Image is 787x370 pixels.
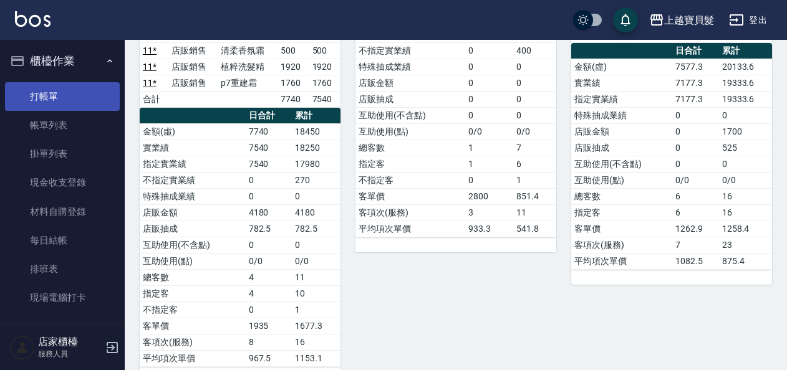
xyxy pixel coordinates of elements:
th: 日合計 [246,108,292,124]
td: 指定實業績 [140,156,246,172]
td: 不指定客 [355,172,465,188]
td: 客項次(服務) [140,334,246,350]
td: 平均項次單價 [140,350,246,366]
td: 0 [292,188,340,204]
td: 指定客 [571,204,673,221]
td: 7177.3 [672,91,718,107]
td: 0 [719,107,772,123]
td: 4 [246,269,292,285]
td: 清柔香氛霜 [218,42,278,59]
td: 1153.1 [292,350,340,366]
td: 互助使用(不含點) [355,107,465,123]
td: 0 [465,75,514,91]
td: 7740 [278,91,309,107]
td: 16 [719,188,772,204]
td: 店販抽成 [571,140,673,156]
td: 0 [465,91,514,107]
td: 店販金額 [140,204,246,221]
td: 933.3 [465,221,514,237]
td: 782.5 [246,221,292,237]
td: 1 [465,156,514,172]
td: 7540 [309,91,340,107]
td: 19333.6 [719,91,772,107]
td: 1 [292,301,340,318]
button: 上越寶貝髮 [644,7,719,33]
div: 上越寶貝髮 [664,12,714,28]
td: 互助使用(點) [140,253,246,269]
a: 掛單列表 [5,140,120,168]
td: 互助使用(點) [355,123,465,140]
a: 現場電腦打卡 [5,283,120,312]
td: 0 [672,123,718,140]
td: 店販抽成 [140,221,246,237]
td: 客單價 [355,188,465,204]
td: 0 [513,107,556,123]
td: 0 [465,172,514,188]
td: 4180 [292,204,340,221]
td: 7177.3 [672,75,718,91]
td: 0 [465,42,514,59]
th: 累計 [292,108,340,124]
td: 0 [513,59,556,75]
td: 互助使用(點) [571,172,673,188]
td: 7540 [246,140,292,156]
td: 總客數 [355,140,465,156]
td: 7 [672,237,718,253]
td: 6 [672,188,718,204]
td: 互助使用(不含點) [571,156,673,172]
td: 18250 [292,140,340,156]
a: 打帳單 [5,82,120,111]
a: 現金收支登錄 [5,168,120,197]
td: 店販銷售 [168,42,218,59]
td: 客項次(服務) [571,237,673,253]
td: 6 [513,156,556,172]
button: 登出 [724,9,772,32]
td: 1920 [278,59,309,75]
td: 0/0 [465,123,514,140]
td: 店販銷售 [168,59,218,75]
td: 0 [465,107,514,123]
td: 客單價 [571,221,673,237]
th: 累計 [719,43,772,59]
td: 967.5 [246,350,292,366]
td: 16 [292,334,340,350]
td: 0 [672,140,718,156]
td: 客項次(服務) [355,204,465,221]
td: 23 [719,237,772,253]
td: 1760 [278,75,309,91]
td: 851.4 [513,188,556,204]
td: 總客數 [571,188,673,204]
td: 0 [672,107,718,123]
td: 4 [246,285,292,301]
td: 平均項次單價 [571,253,673,269]
td: 合計 [140,91,168,107]
td: 3 [465,204,514,221]
td: 525 [719,140,772,156]
td: 店販金額 [355,75,465,91]
td: 1677.3 [292,318,340,334]
td: 不指定實業績 [140,172,246,188]
td: 特殊抽成業績 [140,188,246,204]
td: 0 [292,237,340,253]
td: 4180 [246,204,292,221]
td: 500 [309,42,340,59]
td: 店販銷售 [168,75,218,91]
td: 植粹洗髮精 [218,59,278,75]
td: 1935 [246,318,292,334]
td: 1 [465,140,514,156]
td: 指定客 [355,156,465,172]
td: 0/0 [719,172,772,188]
td: p7重建霜 [218,75,278,91]
td: 金額(虛) [140,123,246,140]
td: 875.4 [719,253,772,269]
td: 1262.9 [672,221,718,237]
button: 預約管理 [5,318,120,350]
td: 500 [278,42,309,59]
td: 19333.6 [719,75,772,91]
td: 0 [465,59,514,75]
h5: 店家櫃檯 [38,336,102,348]
td: 1920 [309,59,340,75]
td: 10 [292,285,340,301]
td: 實業績 [140,140,246,156]
th: 日合計 [672,43,718,59]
